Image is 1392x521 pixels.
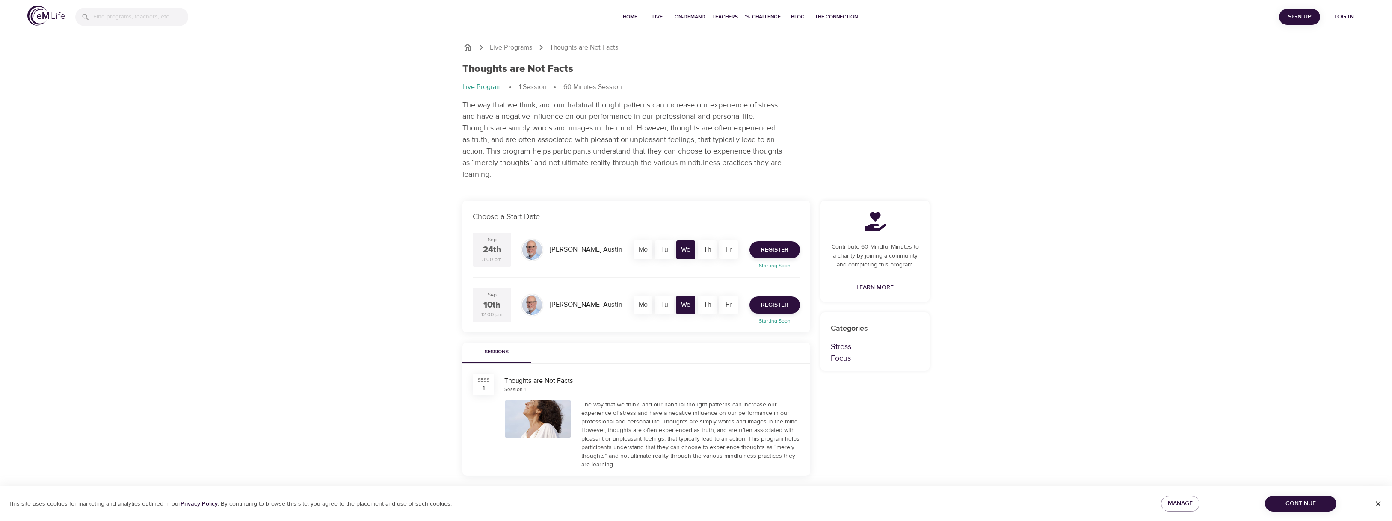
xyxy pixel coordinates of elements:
a: Privacy Policy [181,500,218,508]
input: Find programs, teachers, etc... [93,8,188,26]
p: Live Program [462,82,502,92]
div: Sep [488,236,497,243]
span: 1% Challenge [745,12,781,21]
div: We [676,296,695,314]
p: Categories [831,323,919,334]
button: Manage [1161,496,1199,512]
div: Mo [634,296,652,314]
button: Register [749,296,800,314]
button: Log in [1324,9,1365,25]
span: Sign Up [1282,12,1317,22]
div: We [676,240,695,259]
div: 3:00 pm [482,256,502,263]
a: Learn More [853,280,897,296]
span: Register [761,245,788,255]
span: Teachers [712,12,738,21]
div: Tu [655,296,674,314]
span: Live [647,12,668,21]
span: Learn More [856,282,894,293]
div: Tu [655,240,674,259]
span: Blog [788,12,808,21]
div: 24th [483,244,501,256]
span: On-Demand [675,12,705,21]
span: Register [761,300,788,311]
div: Fr [719,240,738,259]
p: Starting Soon [744,262,805,269]
div: Sep [488,291,497,299]
div: Mo [634,240,652,259]
p: Focus [831,352,919,364]
span: Home [620,12,640,21]
p: Related Programs [462,486,810,501]
div: Th [698,296,717,314]
img: logo [27,6,65,26]
p: The way that we think, and our habitual thought patterns can increase our experience of stress an... [462,99,783,180]
p: 60 Minutes Session [563,82,622,92]
p: Contribute 60 Mindful Minutes to a charity by joining a community and completing this program. [831,243,919,269]
div: [PERSON_NAME] Austin [546,296,625,313]
h1: Thoughts are Not Facts [462,63,573,75]
button: Sign Up [1279,9,1320,25]
a: Live Programs [490,43,533,53]
span: Sessions [468,348,526,357]
span: Continue [1272,498,1330,509]
p: Choose a Start Date [473,211,800,222]
div: Fr [719,296,738,314]
div: 12:00 pm [481,311,503,318]
div: 1 [483,384,485,392]
div: Th [698,240,717,259]
nav: breadcrumb [462,42,930,53]
nav: breadcrumb [462,82,930,92]
span: Manage [1168,498,1193,509]
div: 10th [483,299,501,311]
div: [PERSON_NAME] Austin [546,241,625,258]
p: Starting Soon [744,317,805,325]
div: Session 1 [504,386,526,393]
button: Register [749,241,800,258]
p: Thoughts are Not Facts [550,43,619,53]
div: SESS [477,376,489,384]
span: The Connection [815,12,858,21]
button: Continue [1265,496,1336,512]
div: Thoughts are Not Facts [504,376,800,386]
span: Log in [1327,12,1361,22]
p: 1 Session [519,82,546,92]
div: The way that we think, and our habitual thought patterns can increase our experience of stress an... [581,400,800,469]
p: Stress [831,341,919,352]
